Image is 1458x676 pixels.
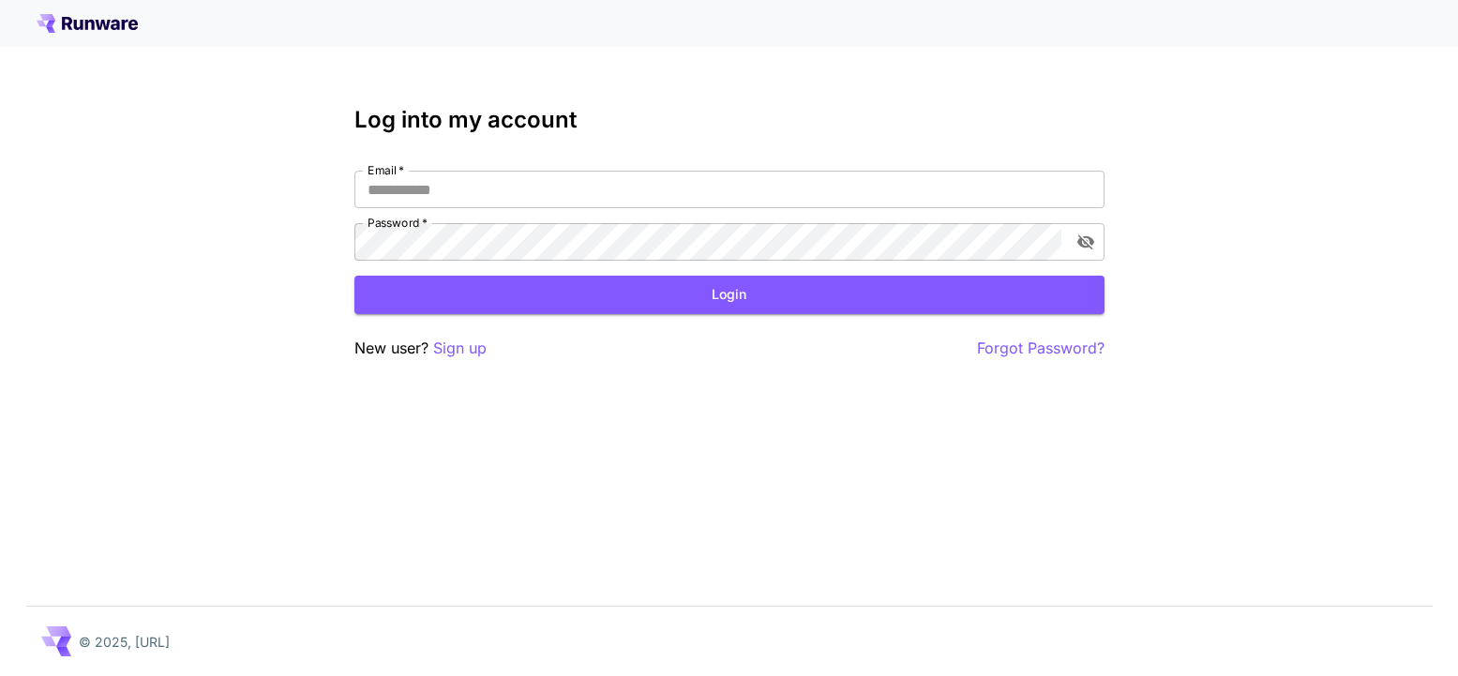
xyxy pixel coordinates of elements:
[79,632,170,652] p: © 2025, [URL]
[368,215,428,231] label: Password
[354,276,1105,314] button: Login
[368,162,404,178] label: Email
[354,337,487,360] p: New user?
[977,337,1105,360] button: Forgot Password?
[354,107,1105,133] h3: Log into my account
[1069,225,1103,259] button: toggle password visibility
[433,337,487,360] button: Sign up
